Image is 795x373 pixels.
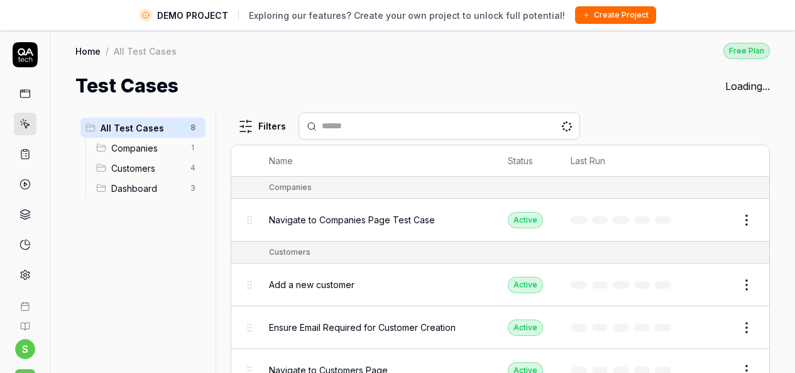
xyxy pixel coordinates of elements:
a: Home [75,45,101,57]
div: / [106,45,109,57]
div: Companies [269,182,312,193]
div: Active [508,277,543,293]
div: All Test Cases [114,45,177,57]
th: Status [495,145,558,177]
div: Drag to reorderCompanies1 [91,138,206,158]
a: Documentation [5,311,45,331]
span: Ensure Email Required for Customer Creation [269,321,456,334]
div: Drag to reorderDashboard3 [91,178,206,198]
div: Loading... [725,79,770,94]
a: Book a call with us [5,291,45,311]
span: Add a new customer [269,278,354,291]
span: 4 [185,160,200,175]
span: 8 [185,120,200,135]
span: DEMO PROJECT [157,9,228,22]
span: Dashboard [111,182,183,195]
th: Name [256,145,495,177]
span: 3 [185,181,200,196]
span: Exploring our features? Create your own project to unlock full potential! [249,9,565,22]
th: Last Run [558,145,689,177]
div: Drag to reorderCustomers4 [91,158,206,178]
button: s [15,339,35,359]
tr: Ensure Email Required for Customer CreationActive [231,306,769,349]
div: Customers [269,247,310,258]
button: Free Plan [723,42,770,59]
span: Companies [111,142,183,155]
button: Create Project [575,6,656,24]
div: Active [508,320,543,336]
tr: Navigate to Companies Page Test CaseActive [231,199,769,242]
span: Navigate to Companies Page Test Case [269,213,435,226]
h1: Test Cases [75,72,178,100]
span: 1 [185,140,200,155]
span: Customers [111,162,183,175]
div: Free Plan [723,43,770,59]
div: Active [508,212,543,228]
tr: Add a new customerActive [231,264,769,306]
span: All Test Cases [101,121,183,135]
button: Filters [231,114,293,139]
